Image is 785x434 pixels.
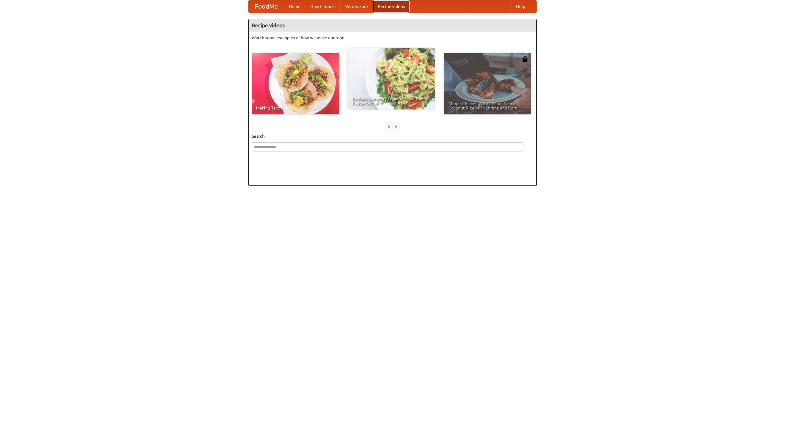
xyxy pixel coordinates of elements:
a: FoodMe [249,0,284,13]
a: Who we are [340,0,373,13]
h4: Recipe videos [249,19,536,32]
h5: Search [252,133,533,139]
a: An Easy, Summery Tomato Pasta That's Ready for Fall [348,48,435,109]
a: Help [511,0,530,13]
span: An Easy, Summery Tomato Pasta That's Ready for Fall [352,97,431,105]
div: « [386,122,392,130]
a: Recipe videos [373,0,410,13]
div: » [393,122,399,130]
p: Watch some examples of how we make our food! [252,35,533,41]
a: How it works [305,0,340,13]
a: Making Tacos [252,53,339,114]
span: Making Tacos [256,106,335,110]
a: Home [284,0,305,13]
img: 483408.png [522,56,528,62]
